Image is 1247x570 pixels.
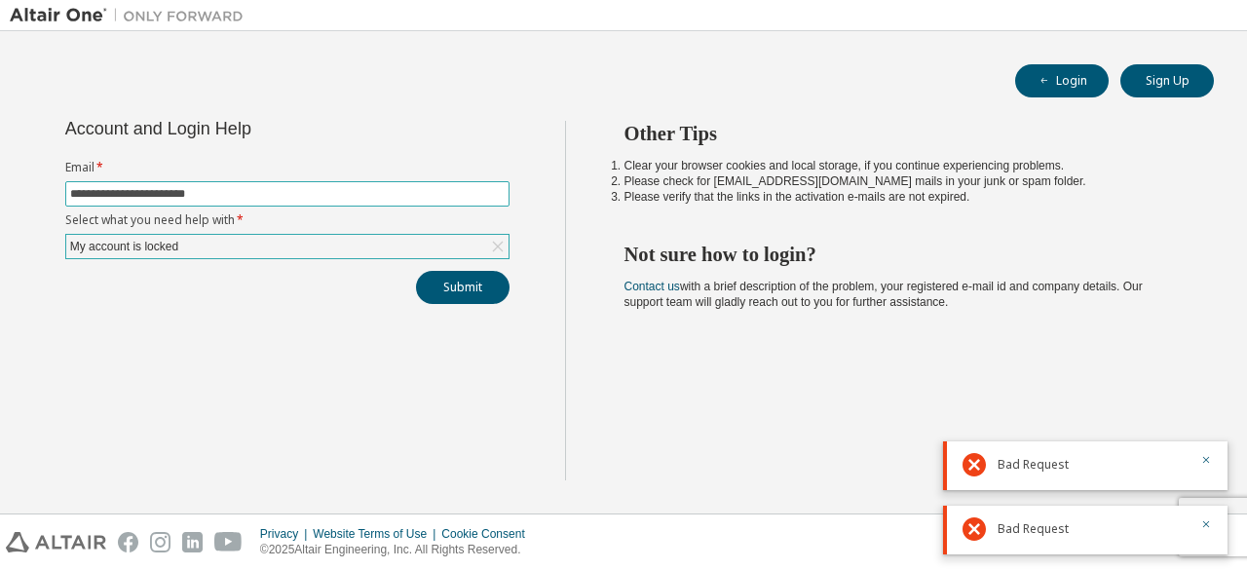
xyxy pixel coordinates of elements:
[416,271,510,304] button: Submit
[313,526,441,542] div: Website Terms of Use
[624,242,1180,267] h2: Not sure how to login?
[65,121,421,136] div: Account and Login Help
[65,160,510,175] label: Email
[67,236,181,257] div: My account is locked
[150,532,170,552] img: instagram.svg
[66,235,509,258] div: My account is locked
[998,457,1069,473] span: Bad Request
[441,526,536,542] div: Cookie Consent
[65,212,510,228] label: Select what you need help with
[260,542,537,558] p: © 2025 Altair Engineering, Inc. All Rights Reserved.
[118,532,138,552] img: facebook.svg
[10,6,253,25] img: Altair One
[624,280,680,293] a: Contact us
[1015,64,1109,97] button: Login
[6,532,106,552] img: altair_logo.svg
[624,158,1180,173] li: Clear your browser cookies and local storage, if you continue experiencing problems.
[624,121,1180,146] h2: Other Tips
[1120,64,1214,97] button: Sign Up
[260,526,313,542] div: Privacy
[624,189,1180,205] li: Please verify that the links in the activation e-mails are not expired.
[624,280,1143,309] span: with a brief description of the problem, your registered e-mail id and company details. Our suppo...
[624,173,1180,189] li: Please check for [EMAIL_ADDRESS][DOMAIN_NAME] mails in your junk or spam folder.
[182,532,203,552] img: linkedin.svg
[214,532,243,552] img: youtube.svg
[998,521,1069,537] span: Bad Request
